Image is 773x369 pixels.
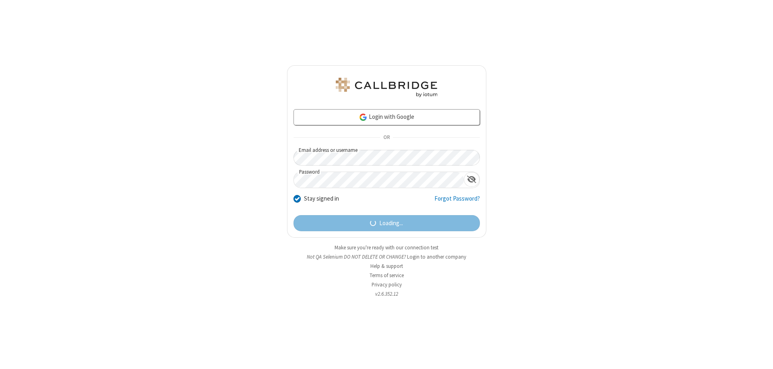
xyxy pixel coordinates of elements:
a: Help & support [370,263,403,269]
a: Forgot Password? [434,194,480,209]
img: google-icon.png [359,113,368,122]
li: v2.6.352.12 [287,290,486,298]
iframe: Chat [753,348,767,363]
span: OR [380,132,393,143]
div: Show password [464,172,480,187]
input: Password [294,172,464,188]
a: Make sure you're ready with our connection test [335,244,438,251]
button: Login to another company [407,253,466,261]
button: Loading... [293,215,480,231]
img: QA Selenium DO NOT DELETE OR CHANGE [334,78,439,97]
span: Loading... [379,219,403,228]
label: Stay signed in [304,194,339,203]
a: Terms of service [370,272,404,279]
a: Privacy policy [372,281,402,288]
input: Email address or username [293,150,480,166]
a: Login with Google [293,109,480,125]
li: Not QA Selenium DO NOT DELETE OR CHANGE? [287,253,486,261]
